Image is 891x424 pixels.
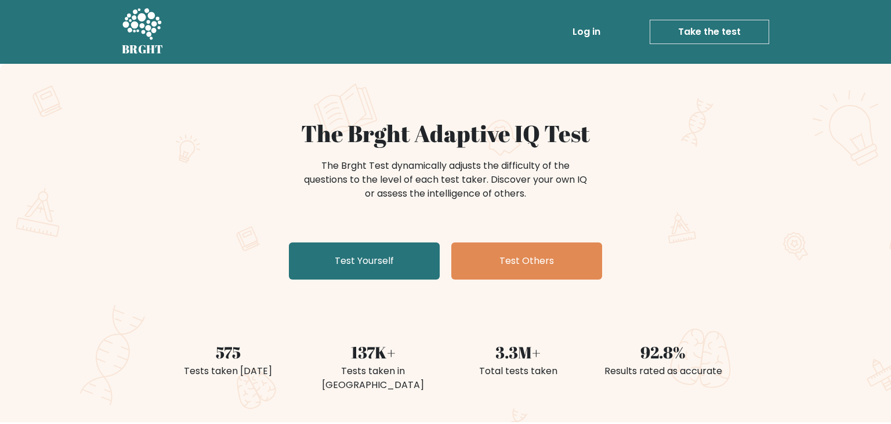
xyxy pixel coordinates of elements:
[597,364,729,378] div: Results rated as accurate
[162,119,729,147] h1: The Brght Adaptive IQ Test
[597,340,729,364] div: 92.8%
[162,340,294,364] div: 575
[568,20,605,44] a: Log in
[451,242,602,280] a: Test Others
[452,340,584,364] div: 3.3M+
[300,159,591,201] div: The Brght Test dynamically adjusts the difficulty of the questions to the level of each test take...
[307,340,439,364] div: 137K+
[650,20,769,44] a: Take the test
[122,5,164,59] a: BRGHT
[307,364,439,392] div: Tests taken in [GEOGRAPHIC_DATA]
[162,364,294,378] div: Tests taken [DATE]
[289,242,440,280] a: Test Yourself
[122,42,164,56] h5: BRGHT
[452,364,584,378] div: Total tests taken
